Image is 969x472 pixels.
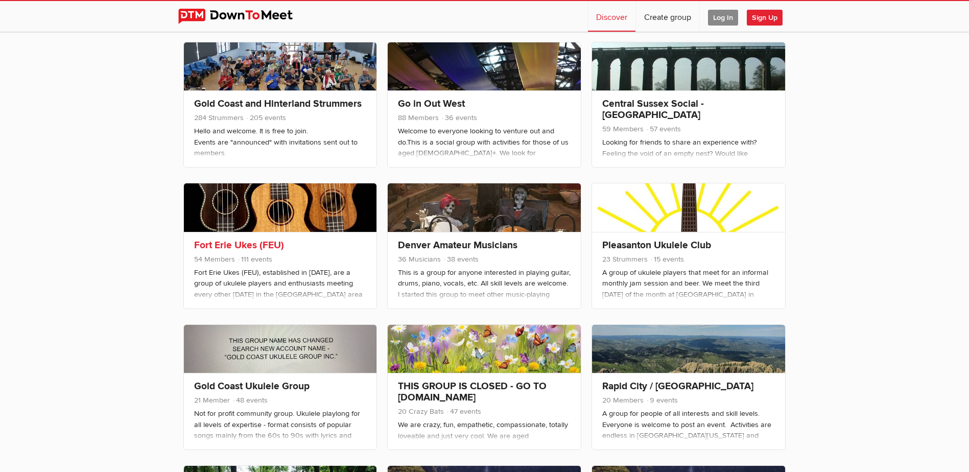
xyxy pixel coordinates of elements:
[398,113,439,122] span: 88 Members
[646,396,678,405] span: 9 events
[602,137,775,424] div: Looking for friends to share an experience with? Feeling the void of an empty nest? Would like co...
[194,255,235,264] span: 54 Members
[398,98,465,110] a: Go in Out West
[700,1,746,32] a: Log In
[602,125,644,133] span: 59 Members
[194,98,362,110] a: Gold Coast and Hinterland Strummers
[441,113,477,122] span: 36 events
[602,255,648,264] span: 23 Strummers
[194,380,310,392] a: Gold Coast Ukulele Group
[636,1,699,32] a: Create group
[194,126,367,336] div: Hello and welcome. It is free to join. Events are "announced" with invitations sent out to member...
[708,10,738,26] span: Log In
[747,1,791,32] a: Sign Up
[178,9,309,24] img: DownToMeet
[194,408,367,463] div: Not for profit community group. Ukulele playlong for all levels of expertise - format consists of...
[650,255,684,264] span: 15 events
[246,113,286,122] span: 205 events
[602,380,753,392] a: Rapid City / [GEOGRAPHIC_DATA]
[194,239,284,251] a: Fort Erie Ukes (FEU)
[398,239,517,251] a: Denver Amateur Musicians
[602,98,704,121] a: Central Sussex Social - [GEOGRAPHIC_DATA]
[443,255,479,264] span: 38 events
[646,125,681,133] span: 57 events
[602,239,711,251] a: Pleasanton Ukulele Club
[602,396,644,405] span: 20 Members
[194,396,230,405] span: 21 Member
[232,396,268,405] span: 48 events
[237,255,272,264] span: 111 events
[398,126,571,258] div: Welcome to everyone looking to venture out and do.This is a social group with activities for thos...
[194,113,244,122] span: 284 Strummers
[588,1,635,32] a: Discover
[398,380,547,404] a: THIS GROUP IS CLOSED - GO TO [DOMAIN_NAME]
[398,255,441,264] span: 36 Musicians
[446,407,481,416] span: 47 events
[602,267,775,377] div: A group of ukulele players that meet for an informal monthly jam session and beer. We meet the th...
[398,407,444,416] span: 20 Crazy Bats
[747,10,783,26] span: Sign Up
